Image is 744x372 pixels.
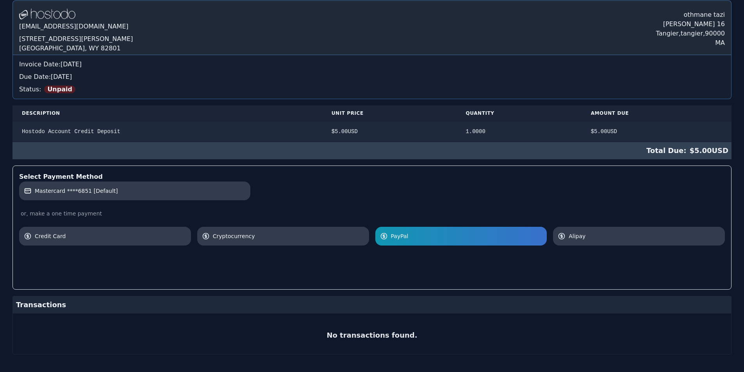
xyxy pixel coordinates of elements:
div: Hostodo Account Credit Deposit [22,128,313,135]
span: Alipay [569,232,720,240]
img: Logo [19,9,75,20]
div: Invoice Date: [DATE] [19,60,725,69]
th: Amount Due [582,105,732,121]
div: $ 5.00 USD [591,128,722,135]
div: MA [656,38,725,48]
div: 1.0000 [466,128,572,135]
div: Status: [19,82,725,94]
div: [GEOGRAPHIC_DATA], WY 82801 [19,44,133,53]
div: [STREET_ADDRESS][PERSON_NAME] [19,34,133,44]
th: Quantity [456,105,581,121]
span: Mastercard ****6851 [Default] [35,187,118,195]
div: [EMAIL_ADDRESS][DOMAIN_NAME] [19,20,133,34]
span: Cryptocurrency [213,232,364,240]
div: Due Date: [DATE] [19,72,725,82]
div: $ 5.00 USD [12,142,732,159]
th: Unit Price [322,105,457,121]
span: Credit Card [35,232,186,240]
iframe: PayPal [625,253,725,274]
div: or, make a one time payment [19,210,725,217]
div: Select Payment Method [19,172,725,182]
div: Tangier , tangier , 90000 [656,29,725,38]
div: [PERSON_NAME] 16 [656,20,725,29]
span: Unpaid [44,85,75,93]
div: $ 5.00 USD [332,128,447,135]
div: othmane tazi [656,7,725,20]
span: PayPal [391,232,542,240]
div: Transactions [13,296,731,313]
th: Description [12,105,322,121]
h2: No transactions found. [327,330,417,341]
span: Total Due: [646,145,690,156]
